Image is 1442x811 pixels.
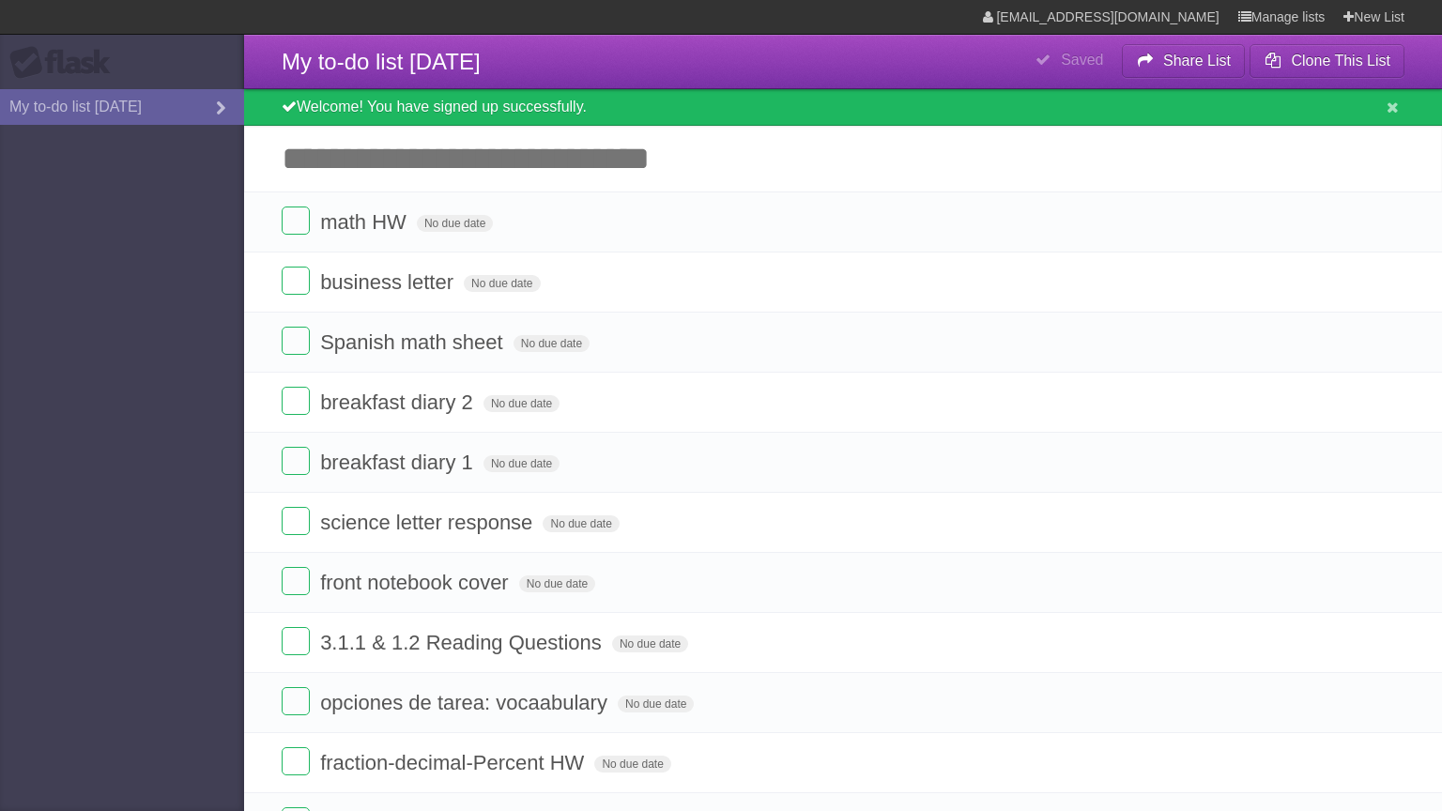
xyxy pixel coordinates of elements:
span: No due date [519,575,595,592]
label: Done [282,747,310,775]
span: breakfast diary 1 [320,451,478,474]
label: Done [282,387,310,415]
b: Share List [1163,53,1231,69]
span: math HW [320,210,411,234]
button: Clone This List [1250,44,1404,78]
div: Flask [9,46,122,80]
label: Done [282,507,310,535]
span: No due date [483,455,560,472]
span: business letter [320,270,458,294]
span: No due date [612,635,688,652]
label: Done [282,327,310,355]
span: My to-do list [DATE] [282,49,481,74]
b: Saved [1061,52,1103,68]
span: No due date [543,515,619,532]
span: breakfast diary 2 [320,390,478,414]
b: Clone This List [1291,53,1390,69]
span: Spanish math sheet [320,330,507,354]
div: Welcome! You have signed up successfully. [244,89,1442,126]
label: Done [282,627,310,655]
span: 3.1.1 & 1.2 Reading Questions [320,631,606,654]
span: No due date [514,335,590,352]
span: fraction-decimal-Percent HW [320,751,589,774]
span: No due date [417,215,493,232]
span: opciones de tarea: vocaabulary [320,691,612,714]
label: Done [282,567,310,595]
label: Done [282,267,310,295]
label: Done [282,687,310,715]
span: front notebook cover [320,571,514,594]
span: No due date [483,395,560,412]
span: science letter response [320,511,537,534]
span: No due date [464,275,540,292]
label: Done [282,207,310,235]
button: Share List [1122,44,1246,78]
span: No due date [618,696,694,712]
label: Done [282,447,310,475]
span: No due date [594,756,670,773]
